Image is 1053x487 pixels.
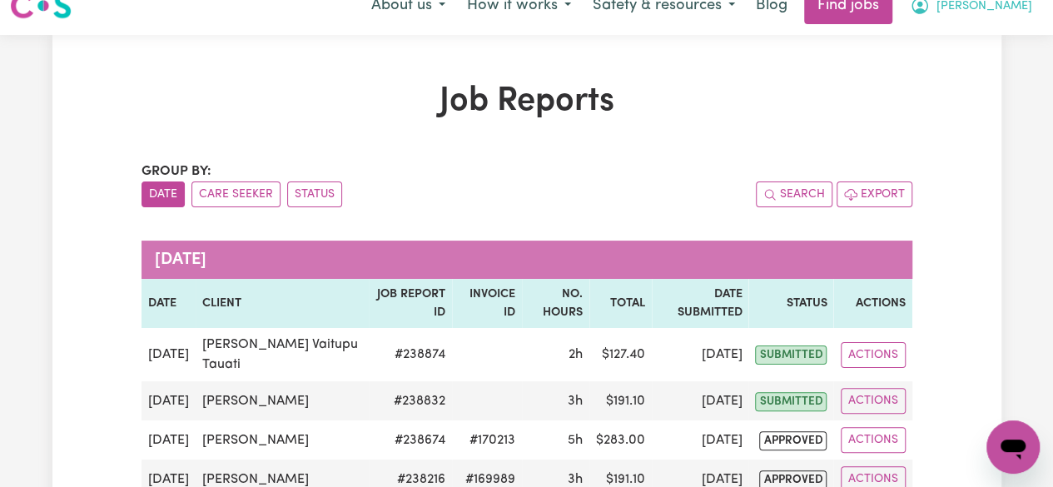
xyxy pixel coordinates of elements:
[589,328,652,381] td: $ 127.40
[589,420,652,460] td: $ 283.00
[755,392,827,411] span: submitted
[142,279,196,328] th: Date
[369,381,452,420] td: # 238832
[522,279,589,328] th: No. Hours
[755,345,827,365] span: submitted
[369,328,452,381] td: # 238874
[196,381,369,420] td: [PERSON_NAME]
[759,431,827,450] span: approved
[568,473,583,486] span: 3 hours
[452,279,522,328] th: Invoice ID
[756,181,832,207] button: Search
[748,279,833,328] th: Status
[142,420,196,460] td: [DATE]
[568,434,583,447] span: 5 hours
[196,279,369,328] th: Client
[837,181,912,207] button: Export
[369,279,452,328] th: Job Report ID
[369,420,452,460] td: # 238674
[833,279,911,328] th: Actions
[568,395,583,408] span: 3 hours
[452,420,522,460] td: #170213
[841,388,906,414] button: Actions
[841,342,906,368] button: Actions
[986,420,1040,474] iframe: Button to launch messaging window
[589,381,652,420] td: $ 191.10
[652,381,748,420] td: [DATE]
[142,328,196,381] td: [DATE]
[142,241,912,279] caption: [DATE]
[841,427,906,453] button: Actions
[287,181,342,207] button: sort invoices by paid status
[142,381,196,420] td: [DATE]
[652,328,748,381] td: [DATE]
[569,348,583,361] span: 2 hours
[196,328,369,381] td: [PERSON_NAME] Vaitupu Tauati
[142,82,912,122] h1: Job Reports
[142,181,185,207] button: sort invoices by date
[652,279,748,328] th: Date Submitted
[142,165,211,178] span: Group by:
[191,181,281,207] button: sort invoices by care seeker
[589,279,652,328] th: Total
[652,420,748,460] td: [DATE]
[196,420,369,460] td: [PERSON_NAME]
